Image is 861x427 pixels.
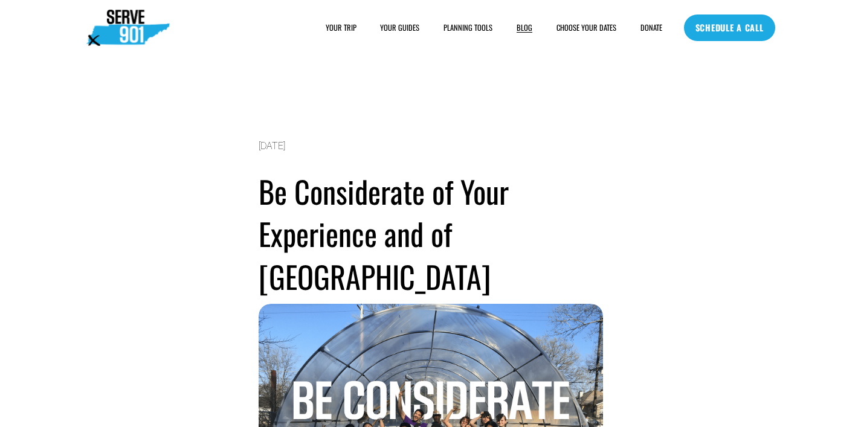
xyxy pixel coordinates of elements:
a: YOUR GUIDES [380,22,419,34]
span: YOUR TRIP [326,22,356,33]
a: DONATE [640,22,662,34]
span: [DATE] [259,140,286,152]
a: CHOOSE YOUR DATES [556,22,616,34]
a: BLOG [517,22,532,34]
img: Serve901 [86,10,170,46]
span: PLANNING TOOLS [443,22,492,33]
a: folder dropdown [443,22,492,34]
a: SCHEDULE A CALL [684,14,775,41]
a: folder dropdown [326,22,356,34]
h1: Be Considerate of Your Experience and of [GEOGRAPHIC_DATA] [259,170,603,298]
